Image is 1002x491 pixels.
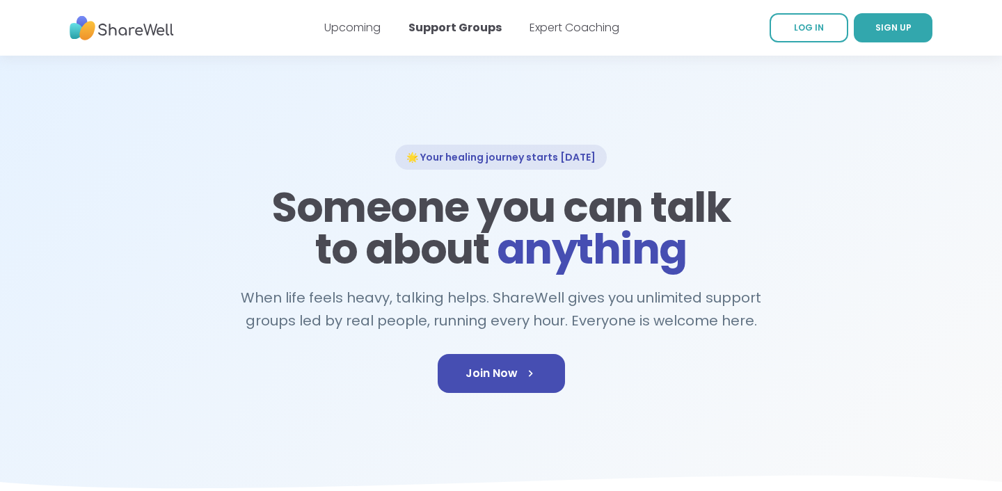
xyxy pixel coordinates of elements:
h1: Someone you can talk to about [267,186,735,270]
a: Upcoming [324,19,381,35]
span: anything [497,220,687,278]
span: Join Now [466,365,537,382]
img: ShareWell Nav Logo [70,9,174,47]
h2: When life feels heavy, talking helps. ShareWell gives you unlimited support groups led by real pe... [234,287,768,332]
span: LOG IN [794,22,824,33]
span: SIGN UP [875,22,912,33]
a: Expert Coaching [530,19,619,35]
a: SIGN UP [854,13,932,42]
a: LOG IN [770,13,848,42]
a: Join Now [438,354,565,393]
div: 🌟 Your healing journey starts [DATE] [395,145,607,170]
a: Support Groups [408,19,502,35]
